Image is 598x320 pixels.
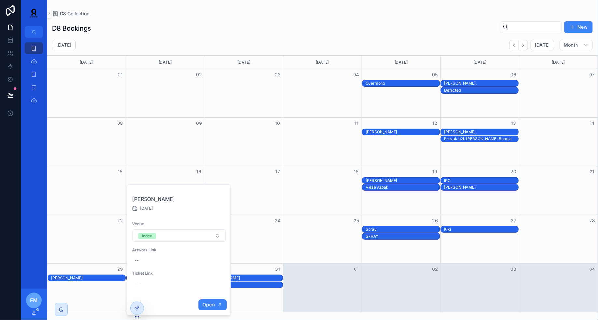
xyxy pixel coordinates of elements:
button: 22 [117,217,124,225]
button: 09 [195,119,203,127]
button: Next [519,40,528,50]
div: [DATE] [442,56,518,69]
div: Dusky [208,282,283,288]
div: [PERSON_NAME] [366,178,440,183]
div: Ben Hemsley [444,129,519,135]
button: New [564,21,593,33]
span: Artwork Link [132,247,226,253]
button: 28 [588,217,596,225]
span: FM [30,297,38,304]
div: Debroa de Luca [366,129,440,135]
div: scrollable content [21,38,47,115]
button: Open [198,299,227,310]
div: [PERSON_NAME] [444,129,519,135]
div: Prozak b2b [PERSON_NAME] Bumpa [444,136,519,141]
button: 20 [509,168,517,176]
button: 16 [195,168,203,176]
span: Venue [132,221,226,226]
button: 15 [117,168,124,176]
button: 17 [274,168,282,176]
span: Open [202,302,215,308]
h2: [DATE] [56,42,71,48]
button: 29 [117,265,124,273]
div: Kiki [444,226,519,232]
div: Marc Blair [208,275,283,281]
button: 10 [274,119,282,127]
div: Kiki [444,227,519,232]
div: [DATE] [520,56,597,69]
button: 13 [509,119,517,127]
div: Dusky [208,282,283,287]
div: [DATE] [363,56,439,69]
div: IPC [444,178,519,183]
button: Back [509,40,519,50]
div: SPRAY [366,234,440,239]
button: Select Button [132,229,226,242]
span: [DATE] [535,42,550,48]
span: [DATE] [140,206,153,211]
button: 02 [195,71,203,79]
div: Manda Moor, [444,80,519,86]
div: [PERSON_NAME] [51,275,125,281]
button: 24 [274,217,282,225]
div: [DATE] [284,56,361,69]
div: [PERSON_NAME] [366,129,440,135]
a: D8 Collection [52,10,89,17]
div: Overmono [366,81,440,86]
button: 04 [352,71,360,79]
div: Luuk Van Dijk [366,178,440,183]
div: Defected [444,87,519,93]
span: Ticket Link [132,271,226,276]
button: 01 [352,265,360,273]
div: [DATE] [48,56,125,69]
button: 04 [588,265,596,273]
div: Spray [366,226,440,232]
button: 27 [509,217,517,225]
div: [PERSON_NAME] [208,275,283,281]
button: 21 [588,168,596,176]
button: 31 [274,265,282,273]
div: [DATE] [205,56,282,69]
button: 03 [274,71,282,79]
div: IPC [444,178,519,183]
div: Prozak b2b Silva Bumpa [444,136,519,142]
button: Month [560,40,593,50]
button: 06 [509,71,517,79]
h1: D8 Bookings [52,24,91,33]
div: Defected [444,88,519,93]
div: Jeff Mills [51,275,125,281]
div: -- [135,281,139,286]
div: Month View [47,55,598,312]
h2: [PERSON_NAME] [132,195,226,203]
div: Vieze Asbak [366,184,440,190]
button: 07 [588,71,596,79]
button: 11 [352,119,360,127]
div: [PERSON_NAME] [444,185,519,190]
button: 02 [431,265,439,273]
span: D8 Collection [60,10,89,17]
button: 01 [117,71,124,79]
button: 03 [509,265,517,273]
div: Index [142,233,152,239]
button: 12 [431,119,439,127]
button: [DATE] [531,40,554,50]
button: 19 [431,168,439,176]
div: Overmono [366,80,440,86]
span: Month [564,42,578,48]
img: App logo [26,8,42,18]
button: 25 [352,217,360,225]
div: Dave Clarke [444,184,519,190]
div: Spray [366,227,440,232]
div: [DATE] [127,56,203,69]
button: 26 [431,217,439,225]
button: 05 [431,71,439,79]
div: [PERSON_NAME], [444,81,519,86]
button: 08 [117,119,124,127]
button: 18 [352,168,360,176]
button: 14 [588,119,596,127]
div: Vieze Asbak [366,185,440,190]
div: -- [135,258,139,263]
